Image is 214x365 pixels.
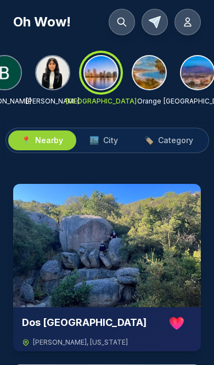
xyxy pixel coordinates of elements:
h1: Oh Wow! [13,13,71,31]
button: 🏙️City [76,130,131,150]
span: 📍 [21,135,31,146]
span: 🏙️ [89,135,99,146]
button: 📍Nearby [8,130,76,150]
button: 🏷️Category [131,130,206,150]
p: [GEOGRAPHIC_DATA] [66,97,137,106]
img: Riverside [181,56,214,89]
span: [PERSON_NAME] , [US_STATE] [33,338,128,347]
span: Category [158,135,193,146]
span: 🏷️ [144,135,154,146]
span: Nearby [35,135,63,146]
span: City [103,135,118,146]
p: [PERSON_NAME] [26,97,80,106]
img: Orange [133,56,166,89]
img: Dos Picos County Park [13,184,201,307]
p: Orange [137,97,161,106]
img: KHUSHI KASTURIYA [36,56,69,89]
h3: Dos [GEOGRAPHIC_DATA] [22,315,161,330]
